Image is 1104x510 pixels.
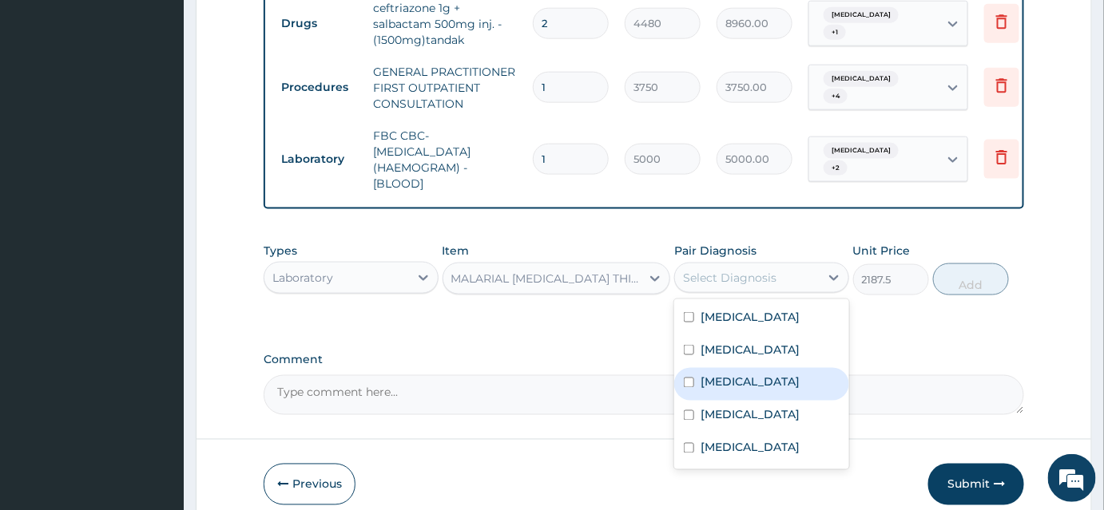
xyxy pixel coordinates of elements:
[273,9,365,38] td: Drugs
[30,80,65,120] img: d_794563401_company_1708531726252_794563401
[928,464,1024,505] button: Submit
[701,407,800,423] label: [MEDICAL_DATA]
[93,153,220,314] span: We're online!
[272,270,333,286] div: Laboratory
[701,374,800,390] label: [MEDICAL_DATA]
[83,89,268,110] div: Chat with us now
[701,440,800,456] label: [MEDICAL_DATA]
[933,263,1009,295] button: Add
[8,340,304,396] textarea: Type your message and hit 'Enter'
[824,89,848,105] span: + 4
[273,73,365,102] td: Procedures
[264,353,1024,366] label: Comment
[273,144,365,174] td: Laboratory
[824,143,899,159] span: [MEDICAL_DATA]
[674,243,757,259] label: Pair Diagnosis
[701,309,800,325] label: [MEDICAL_DATA]
[824,25,846,41] span: + 1
[683,270,776,286] div: Select Diagnosis
[365,56,525,120] td: GENERAL PRACTITIONER FIRST OUTPATIENT CONSULTATION
[451,271,643,287] div: MALARIAL [MEDICAL_DATA] THICK AND THIN FILMS - [BLOOD]
[264,464,355,505] button: Previous
[264,244,297,258] label: Types
[443,243,470,259] label: Item
[853,243,911,259] label: Unit Price
[365,120,525,200] td: FBC CBC-[MEDICAL_DATA] (HAEMOGRAM) - [BLOOD]
[262,8,300,46] div: Minimize live chat window
[824,7,899,23] span: [MEDICAL_DATA]
[701,342,800,358] label: [MEDICAL_DATA]
[824,160,848,176] span: + 2
[824,71,899,87] span: [MEDICAL_DATA]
